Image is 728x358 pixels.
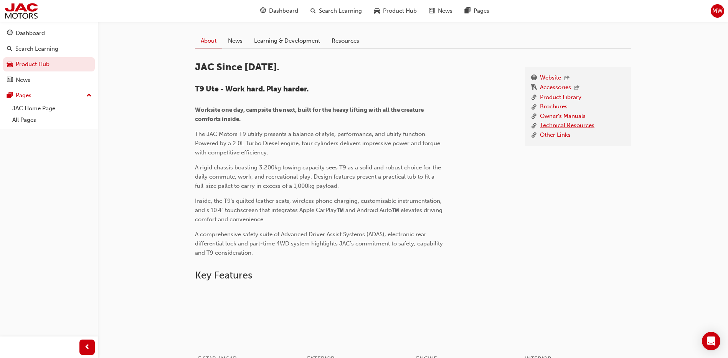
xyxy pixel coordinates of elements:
[16,76,30,85] div: News
[3,26,95,40] a: Dashboard
[540,112,586,121] a: Owner's Manuals
[7,30,13,37] span: guage-icon
[304,3,368,19] a: search-iconSearch Learning
[195,61,279,73] span: JAC Since [DATE].
[16,91,31,100] div: Pages
[3,88,95,103] button: Pages
[711,4,724,18] button: MW
[531,83,537,93] span: keys-icon
[540,73,561,83] a: Website
[3,42,95,56] a: Search Learning
[195,85,309,93] span: T9 Ute - Work hard. Play harder.
[474,7,489,15] span: Pages
[269,7,298,15] span: Dashboard
[319,7,362,15] span: Search Learning
[84,343,90,352] span: prev-icon
[368,3,423,19] a: car-iconProduct Hub
[465,6,470,16] span: pages-icon
[195,131,442,156] span: The JAC Motors T9 utility presents a balance of style, performance, and utility function. Powered...
[531,102,537,112] span: link-icon
[702,332,720,350] div: Open Intercom Messenger
[195,164,442,189] span: A rigid chassis boasting 3,200kg towing capacity sees T9 as a solid and robust choice for the dai...
[531,112,537,121] span: link-icon
[383,7,417,15] span: Product Hub
[7,61,13,68] span: car-icon
[712,7,723,15] span: MW
[195,33,222,48] a: About
[7,92,13,99] span: pages-icon
[3,25,95,88] button: DashboardSearch LearningProduct HubNews
[248,33,326,48] a: Learning & Development
[429,6,435,16] span: news-icon
[222,33,248,48] a: News
[86,91,92,101] span: up-icon
[531,121,537,131] span: link-icon
[9,114,95,126] a: All Pages
[374,6,380,16] span: car-icon
[254,3,304,19] a: guage-iconDashboard
[574,85,579,91] span: outbound-icon
[438,7,452,15] span: News
[540,93,581,103] a: Product Library
[531,73,537,83] span: www-icon
[540,121,594,131] a: Technical Resources
[15,45,58,53] div: Search Learning
[3,73,95,87] a: News
[7,77,13,84] span: news-icon
[326,33,365,48] a: Resources
[9,103,95,114] a: JAC Home Page
[459,3,495,19] a: pages-iconPages
[260,6,266,16] span: guage-icon
[7,46,12,53] span: search-icon
[540,131,571,140] a: Other Links
[540,102,568,112] a: Brochures
[195,106,425,123] span: Worksite one day, campsite the next, built for the heavy lifting with all the creature comforts i...
[4,2,39,20] img: jac-portal
[195,197,444,223] span: Inside, the T9's quilted leather seats, wireless phone charging, customisable instrumentation, an...
[540,83,571,93] a: Accessories
[195,231,444,256] span: A comprehensive safety suite of Advanced Driver Assist Systems (ADAS), electronic rear differenti...
[310,6,316,16] span: search-icon
[195,269,631,282] h2: Key Features
[531,93,537,103] span: link-icon
[3,57,95,71] a: Product Hub
[564,75,570,82] span: outbound-icon
[16,29,45,38] div: Dashboard
[531,131,537,140] span: link-icon
[423,3,459,19] a: news-iconNews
